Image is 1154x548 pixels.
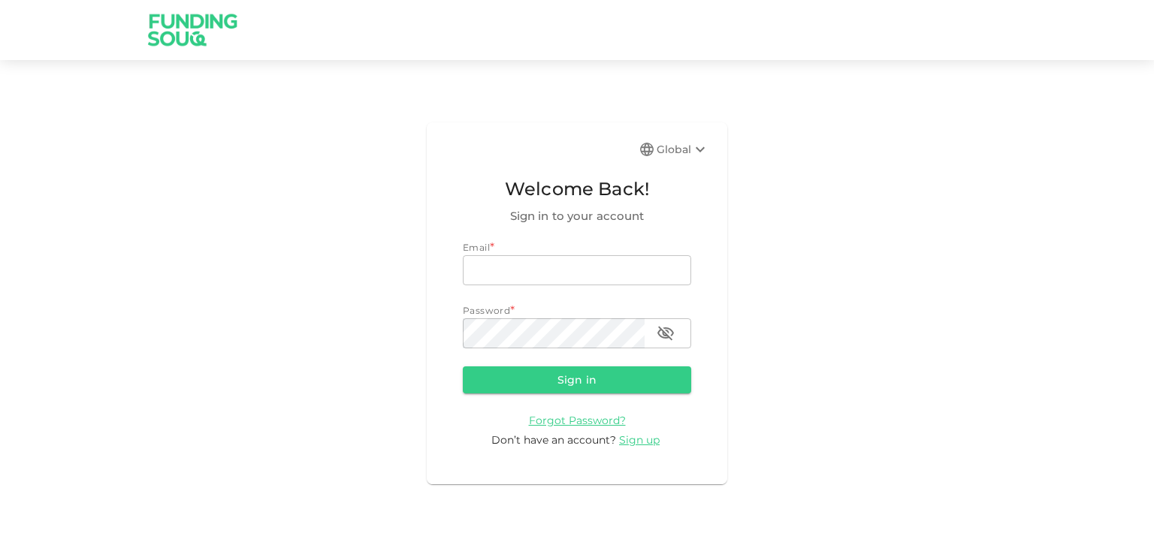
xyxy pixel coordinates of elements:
[463,242,490,253] span: Email
[491,433,616,447] span: Don’t have an account?
[463,366,691,393] button: Sign in
[463,255,691,285] input: email
[463,318,645,348] input: password
[657,140,709,158] div: Global
[463,207,691,225] span: Sign in to your account
[529,414,626,427] span: Forgot Password?
[463,175,691,203] span: Welcome Back!
[529,413,626,427] a: Forgot Password?
[463,305,510,316] span: Password
[619,433,660,447] span: Sign up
